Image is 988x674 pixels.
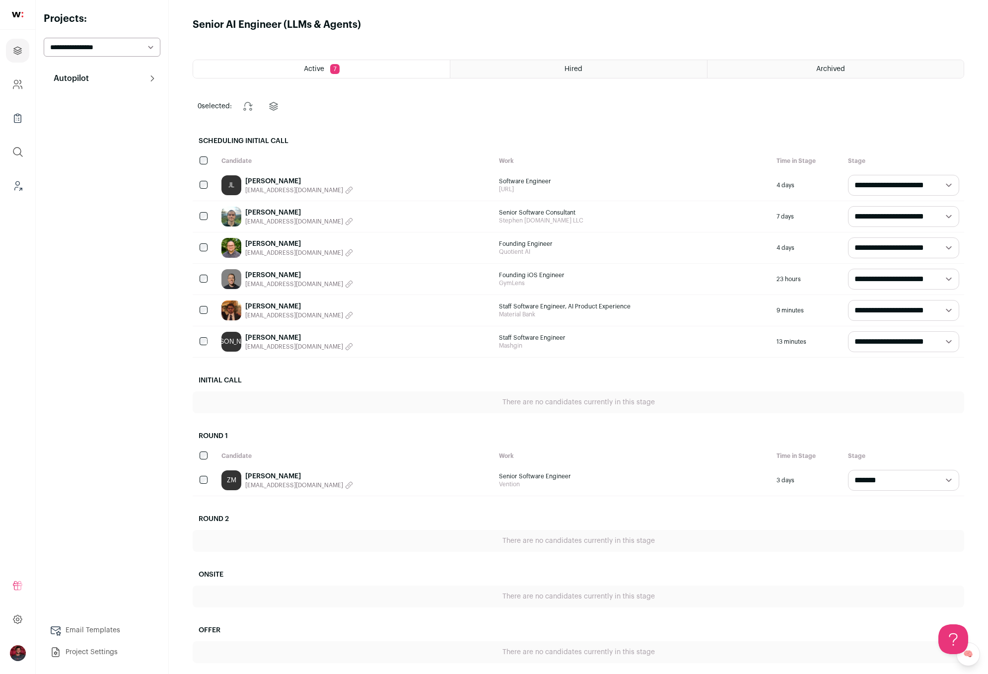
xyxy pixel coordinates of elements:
[499,472,767,480] span: Senior Software Engineer
[221,207,241,226] img: 5b99bfa4bff5f17200dfdaff2000bf63da2125216c96769ed97f25323bc6bd97.jpg
[12,12,23,17] img: wellfound-shorthand-0d5821cbd27db2630d0214b213865d53afaa358527fdda9d0ea32b1df1b89c2c.svg
[216,447,494,465] div: Candidate
[772,326,843,357] div: 13 minutes
[193,130,964,152] h2: Scheduling Initial Call
[450,60,706,78] a: Hired
[499,185,767,193] span: [URL]
[44,642,160,662] a: Project Settings
[193,425,964,447] h2: Round 1
[245,249,353,257] button: [EMAIL_ADDRESS][DOMAIN_NAME]
[10,645,26,661] img: 221213-medium_jpg
[330,64,340,74] span: 7
[245,311,343,319] span: [EMAIL_ADDRESS][DOMAIN_NAME]
[772,447,843,465] div: Time in Stage
[216,152,494,170] div: Candidate
[772,232,843,263] div: 4 days
[499,248,767,256] span: Quotient AI
[245,280,343,288] span: [EMAIL_ADDRESS][DOMAIN_NAME]
[499,480,767,488] span: Vention
[245,208,353,218] a: [PERSON_NAME]
[772,264,843,295] div: 23 hours
[193,586,964,607] div: There are no candidates currently in this stage
[245,218,343,225] span: [EMAIL_ADDRESS][DOMAIN_NAME]
[245,176,353,186] a: [PERSON_NAME]
[245,301,353,311] a: [PERSON_NAME]
[494,447,772,465] div: Work
[499,334,767,342] span: Staff Software Engineer
[304,66,324,73] span: Active
[48,73,89,84] p: Autopilot
[44,620,160,640] a: Email Templates
[245,311,353,319] button: [EMAIL_ADDRESS][DOMAIN_NAME]
[245,343,343,351] span: [EMAIL_ADDRESS][DOMAIN_NAME]
[245,186,343,194] span: [EMAIL_ADDRESS][DOMAIN_NAME]
[221,175,241,195] a: JL
[956,642,980,666] a: 🧠
[245,333,353,343] a: [PERSON_NAME]
[245,280,353,288] button: [EMAIL_ADDRESS][DOMAIN_NAME]
[245,481,353,489] button: [EMAIL_ADDRESS][DOMAIN_NAME]
[772,152,843,170] div: Time in Stage
[499,240,767,248] span: Founding Engineer
[245,343,353,351] button: [EMAIL_ADDRESS][DOMAIN_NAME]
[245,270,353,280] a: [PERSON_NAME]
[245,186,353,194] button: [EMAIL_ADDRESS][DOMAIN_NAME]
[843,152,964,170] div: Stage
[499,209,767,217] span: Senior Software Consultant
[6,174,29,198] a: Leads (Backoffice)
[499,217,767,225] span: Stephen [DOMAIN_NAME] LLC
[494,152,772,170] div: Work
[843,447,964,465] div: Stage
[772,170,843,201] div: 4 days
[499,302,767,310] span: Staff Software Engineer, AI Product Experience
[245,239,353,249] a: [PERSON_NAME]
[193,530,964,552] div: There are no candidates currently in this stage
[193,18,361,32] h1: Senior AI Engineer (LLMs & Agents)
[221,269,241,289] img: 661056fae0e04425d397ec2c8e5a00a73a77f04b4ea76e5fb91ec9d53f5edc0f.jpg
[499,271,767,279] span: Founding iOS Engineer
[221,238,241,258] img: e0032b3bc49eb23337bd61d75e371bed27d1c41f015db03e6b728be17f28e08d.jpg
[707,60,964,78] a: Archived
[193,391,964,413] div: There are no candidates currently in this stage
[772,295,843,326] div: 9 minutes
[772,465,843,496] div: 3 days
[245,249,343,257] span: [EMAIL_ADDRESS][DOMAIN_NAME]
[6,73,29,96] a: Company and ATS Settings
[193,508,964,530] h2: Round 2
[816,66,845,73] span: Archived
[193,619,964,641] h2: Offer
[193,641,964,663] div: There are no candidates currently in this stage
[245,481,343,489] span: [EMAIL_ADDRESS][DOMAIN_NAME]
[245,471,353,481] a: [PERSON_NAME]
[236,94,260,118] button: Change stage
[44,69,160,88] button: Autopilot
[10,645,26,661] button: Open dropdown
[6,39,29,63] a: Projects
[565,66,582,73] span: Hired
[499,342,767,350] span: Mashgin
[193,370,964,391] h2: Initial Call
[6,106,29,130] a: Company Lists
[221,470,241,490] a: ZM
[772,201,843,232] div: 7 days
[245,218,353,225] button: [EMAIL_ADDRESS][DOMAIN_NAME]
[499,177,767,185] span: Software Engineer
[499,310,767,318] span: Material Bank
[221,300,241,320] img: 50baa280c9a39dbd57e18ba68080c2001ac4698d6e77b79ce07cb5190899ffce.jpg
[938,624,968,654] iframe: Help Scout Beacon - Open
[499,279,767,287] span: GymLens
[221,332,241,352] a: [PERSON_NAME]
[198,103,202,110] span: 0
[198,101,232,111] span: selected:
[44,12,160,26] h2: Projects:
[193,564,964,586] h2: Onsite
